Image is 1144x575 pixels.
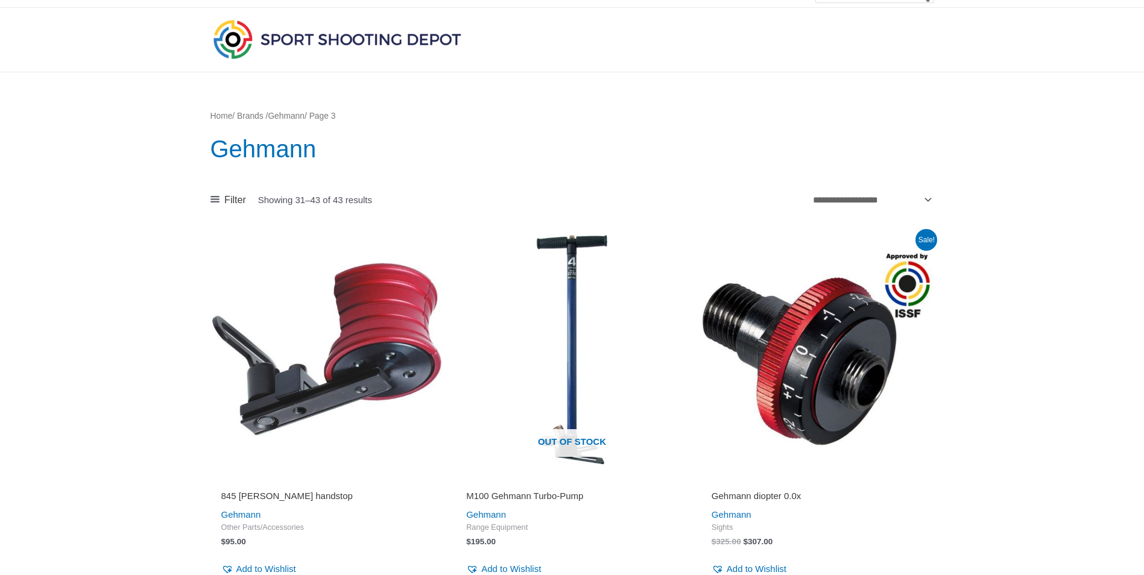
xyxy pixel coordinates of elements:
[712,490,923,502] h2: Gehmann diopter 0.0x
[712,537,741,546] bdi: 325.00
[712,509,751,520] a: Gehmann
[210,132,934,166] h1: Gehmann
[455,233,689,466] a: Out of stock
[221,490,433,502] h2: 845 [PERSON_NAME] handstop
[236,564,296,574] span: Add to Wishlist
[915,229,937,251] span: Sale!
[221,523,433,533] span: Other Parts/Accessories
[210,17,464,61] img: Sport Shooting Depot
[712,523,923,533] span: Sights
[481,564,541,574] span: Add to Wishlist
[210,233,444,466] img: 845 Gehmann handstop
[221,490,433,506] a: 845 [PERSON_NAME] handstop
[701,233,934,466] img: Gehmann diopter 0.0x
[221,509,261,520] a: Gehmann
[221,537,226,546] span: $
[466,490,678,506] a: M100 Gehmann Turbo-Pump
[455,233,689,466] img: M100 Gehmann Turbo-Pump
[743,537,748,546] span: $
[743,537,773,546] bdi: 307.00
[727,564,786,574] span: Add to Wishlist
[210,112,233,121] a: Home
[466,509,506,520] a: Gehmann
[712,537,716,546] span: $
[221,537,246,546] bdi: 95.00
[712,490,923,506] a: Gehmann diopter 0.0x
[464,429,680,457] span: Out of stock
[210,108,934,124] nav: Breadcrumb
[268,112,305,121] a: Gehmann
[258,195,372,204] p: Showing 31–43 of 43 results
[210,191,246,209] a: Filter
[466,537,496,546] bdi: 195.00
[466,473,678,488] iframe: Customer reviews powered by Trustpilot
[224,191,246,209] span: Filter
[809,190,934,210] select: Shop order
[221,473,433,488] iframe: Customer reviews powered by Trustpilot
[466,523,678,533] span: Range Equipment
[712,473,923,488] iframe: Customer reviews powered by Trustpilot
[466,537,471,546] span: $
[466,490,678,502] h2: M100 Gehmann Turbo-Pump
